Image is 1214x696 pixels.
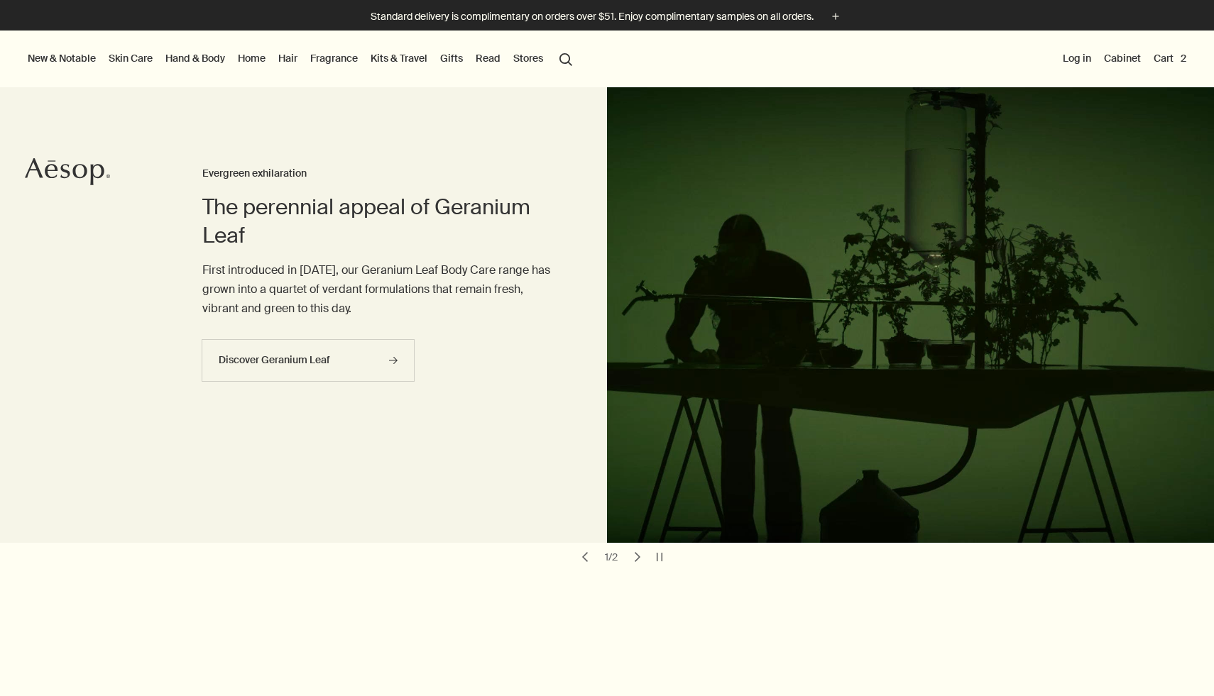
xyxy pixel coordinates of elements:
[202,260,550,319] p: First introduced in [DATE], our Geranium Leaf Body Care range has grown into a quartet of verdant...
[25,49,99,67] button: New & Notable
[1151,49,1189,67] button: Cart2
[650,547,669,567] button: pause
[202,193,550,250] h2: The perennial appeal of Geranium Leaf
[510,49,546,67] button: Stores
[307,49,361,67] a: Fragrance
[202,165,550,182] h3: Evergreen exhilaration
[553,45,579,72] button: Open search
[368,49,430,67] a: Kits & Travel
[601,551,622,563] div: 1 / 2
[163,49,228,67] a: Hand & Body
[575,547,595,567] button: previous slide
[628,547,647,567] button: next slide
[275,49,300,67] a: Hair
[1060,49,1094,67] button: Log in
[25,31,579,87] nav: primary
[1060,31,1189,87] nav: supplementary
[235,49,268,67] a: Home
[371,9,814,24] p: Standard delivery is complimentary on orders over $51. Enjoy complimentary samples on all orders.
[25,158,110,189] a: Aesop
[473,49,503,67] a: Read
[437,49,466,67] a: Gifts
[25,158,110,186] svg: Aesop
[202,339,415,382] a: Discover Geranium Leaf
[1101,49,1144,67] a: Cabinet
[371,9,843,25] button: Standard delivery is complimentary on orders over $51. Enjoy complimentary samples on all orders.
[106,49,155,67] a: Skin Care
